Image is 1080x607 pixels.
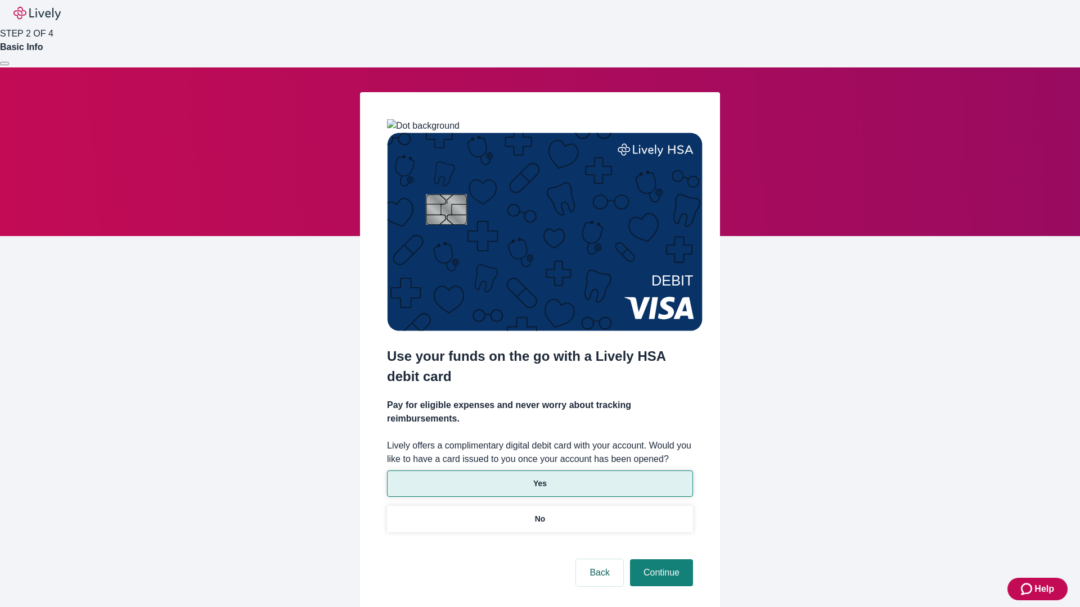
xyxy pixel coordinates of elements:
[387,506,693,532] button: No
[1021,582,1034,596] svg: Zendesk support icon
[387,119,460,133] img: Dot background
[1034,582,1054,596] span: Help
[13,7,61,20] img: Lively
[1007,578,1068,600] button: Zendesk support iconHelp
[387,439,693,466] label: Lively offers a complimentary digital debit card with your account. Would you like to have a card...
[535,513,546,525] p: No
[630,559,693,586] button: Continue
[533,478,547,490] p: Yes
[387,133,703,331] img: Debit card
[387,346,693,387] h2: Use your funds on the go with a Lively HSA debit card
[576,559,623,586] button: Back
[387,398,693,425] h4: Pay for eligible expenses and never worry about tracking reimbursements.
[387,470,693,497] button: Yes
